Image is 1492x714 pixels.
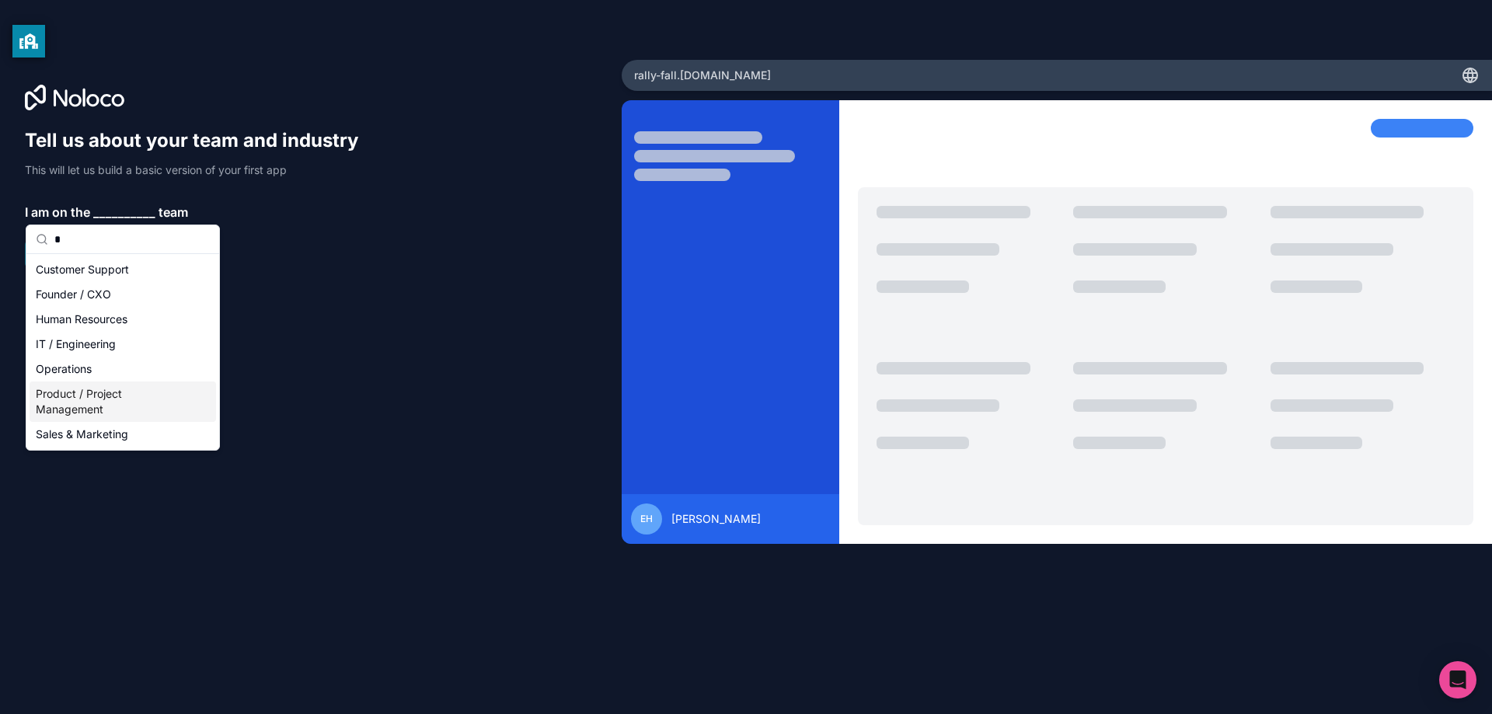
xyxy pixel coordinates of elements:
span: [PERSON_NAME] [671,511,761,527]
div: Customer Support [30,257,216,282]
div: Human Resources [30,307,216,332]
div: Product / Project Management [30,381,216,422]
div: Founder / CXO [30,282,216,307]
span: EH [640,513,653,525]
div: Suggestions [26,254,219,450]
button: privacy banner [12,25,45,57]
p: This will let us build a basic version of your first app [25,162,373,178]
span: rally-fall .[DOMAIN_NAME] [634,68,771,83]
span: I am on the [25,203,90,221]
span: __________ [93,203,155,221]
span: team [159,203,188,221]
div: IT / Engineering [30,332,216,357]
div: Operations [30,357,216,381]
div: Sales & Marketing [30,422,216,447]
h1: Tell us about your team and industry [25,128,373,153]
div: Open Intercom Messenger [1439,661,1476,698]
